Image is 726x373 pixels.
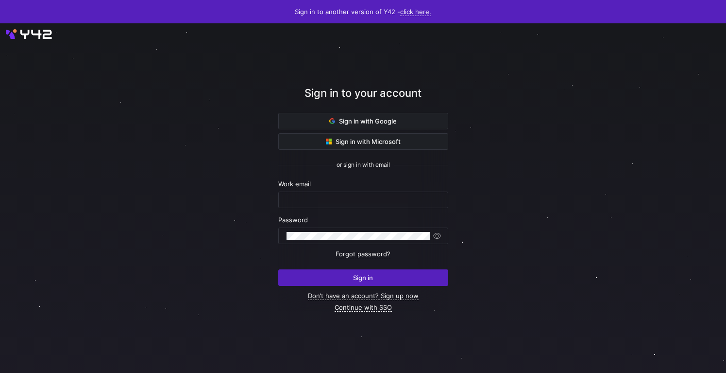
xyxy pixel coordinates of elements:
[278,85,448,113] div: Sign in to your account
[336,250,390,258] a: Forgot password?
[278,269,448,286] button: Sign in
[326,138,401,145] span: Sign in with Microsoft
[278,113,448,129] button: Sign in with Google
[278,216,308,224] span: Password
[353,274,373,282] span: Sign in
[278,133,448,150] button: Sign in with Microsoft
[278,180,311,188] span: Work email
[400,8,431,16] a: click here.
[308,292,419,300] a: Don’t have an account? Sign up now
[335,303,392,312] a: Continue with SSO
[337,161,390,168] span: or sign in with email
[329,117,397,125] span: Sign in with Google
